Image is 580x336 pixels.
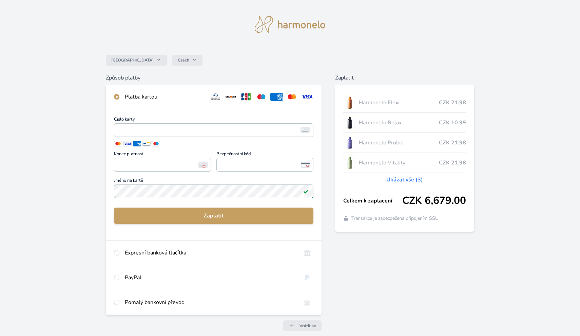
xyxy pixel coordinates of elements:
span: Zaplatit [119,212,308,220]
img: paypal.svg [301,273,313,282]
span: CZK 10.99 [439,119,466,127]
iframe: Iframe pro číslo karty [117,125,310,135]
h6: Zaplatit [335,74,475,82]
span: Jméno na kartě [114,178,313,184]
iframe: Iframe pro bezpečnostní kód [219,160,310,170]
span: Harmonelo Relax [359,119,439,127]
img: CLEAN_FLEXI_se_stinem_x-hi_(1)-lo.jpg [343,94,356,111]
div: Platba kartou [125,93,204,101]
div: PayPal [125,273,295,282]
span: CZK 21.98 [439,159,466,167]
span: CZK 21.98 [439,139,466,147]
img: discover.svg [225,93,237,101]
span: Vrátit se [299,323,316,329]
span: CZK 21.98 [439,99,466,107]
a: Vrátit se [283,320,322,331]
img: Platné pole [303,189,309,194]
span: Bezpečnostní kód [216,152,313,158]
span: Celkem k zaplacení [343,197,403,205]
span: Harmonelo Vitality [359,159,439,167]
h6: Způsob platby [106,74,322,82]
img: CLEAN_PROBIO_se_stinem_x-lo.jpg [343,134,356,151]
span: Konec platnosti [114,152,211,158]
img: Konec platnosti [198,162,208,168]
button: Zaplatit [114,208,313,224]
a: Ukázat vše (3) [386,176,423,184]
img: mc.svg [286,93,298,101]
img: maestro.svg [255,93,268,101]
img: CLEAN_RELAX_se_stinem_x-lo.jpg [343,114,356,131]
button: Czech [172,55,202,66]
img: amex.svg [270,93,283,101]
img: CLEAN_VITALITY_se_stinem_x-lo.jpg [343,154,356,171]
span: Harmonelo Flexi [359,99,439,107]
img: diners.svg [209,93,222,101]
span: Harmonelo Probio [359,139,439,147]
iframe: Iframe pro datum vypršení platnosti [117,160,208,170]
div: Expresní banková tlačítka [125,249,295,257]
img: card [301,127,310,133]
button: [GEOGRAPHIC_DATA] [106,55,167,66]
span: [GEOGRAPHIC_DATA] [111,57,154,63]
span: Czech [178,57,189,63]
span: Číslo karty [114,117,313,123]
img: visa.svg [301,93,313,101]
input: Jméno na kartěPlatné pole [114,184,313,198]
img: logo.svg [255,16,325,33]
img: bankTransfer_IBAN.svg [301,298,313,306]
span: Transakce je zabezpečena připojením SSL [351,215,438,222]
img: jcb.svg [240,93,252,101]
img: onlineBanking_CZ.svg [301,249,313,257]
span: CZK 6,679.00 [402,195,466,207]
div: Pomalý bankovní převod [125,298,295,306]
